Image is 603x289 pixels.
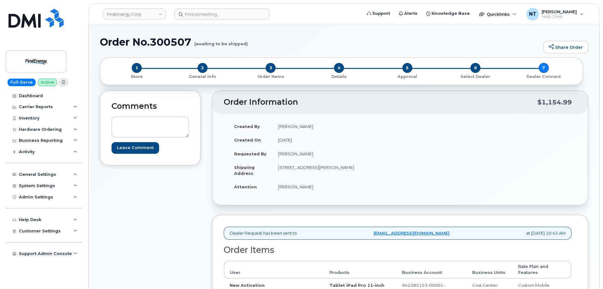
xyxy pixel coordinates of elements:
[171,74,234,80] p: General Info
[230,283,265,288] strong: New Activation
[402,63,412,73] span: 5
[543,41,588,53] a: Share Order
[273,180,395,194] td: [PERSON_NAME]
[470,63,480,73] span: 6
[112,102,189,111] h2: Comments
[266,63,276,73] span: 3
[234,184,257,189] strong: Attention
[198,63,208,73] span: 2
[537,96,572,108] div: $1,154.99
[273,147,395,161] td: [PERSON_NAME]
[234,124,260,129] strong: Created By
[467,261,513,278] th: Business Units
[234,151,267,156] strong: Requested By
[444,74,507,80] p: Select Dealer
[100,36,540,47] h1: Order No.300507
[441,73,510,80] a: 6 Select Dealer
[307,74,371,80] p: Details
[273,133,395,147] td: [DATE]
[273,160,395,180] td: [STREET_ADDRESS][PERSON_NAME]
[396,261,467,278] th: Business Account
[169,73,237,80] a: 2 General Info
[373,73,441,80] a: 5 Approval
[374,230,450,236] a: [EMAIL_ADDRESS][DOMAIN_NAME]
[324,261,396,278] th: Products
[273,119,395,133] td: [PERSON_NAME]
[108,74,166,80] p: Store
[224,98,537,107] h2: Order Information
[224,227,571,240] div: Dealer Request has been sent to at [DATE] 10:42 AM
[224,245,571,255] h2: Order Items
[305,73,373,80] a: 4 Details
[112,142,159,154] input: Leave Comment
[513,261,571,278] th: Rate Plan and Features
[334,63,344,73] span: 4
[105,73,169,80] a: 1 Store
[224,261,324,278] th: User
[376,74,439,80] p: Approval
[239,74,302,80] p: Order Items
[234,137,261,142] strong: Created On
[132,63,142,73] span: 1
[234,165,255,176] strong: Shipping Address
[237,73,305,80] a: 3 Order Items
[194,36,248,46] small: (awaiting to be shipped)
